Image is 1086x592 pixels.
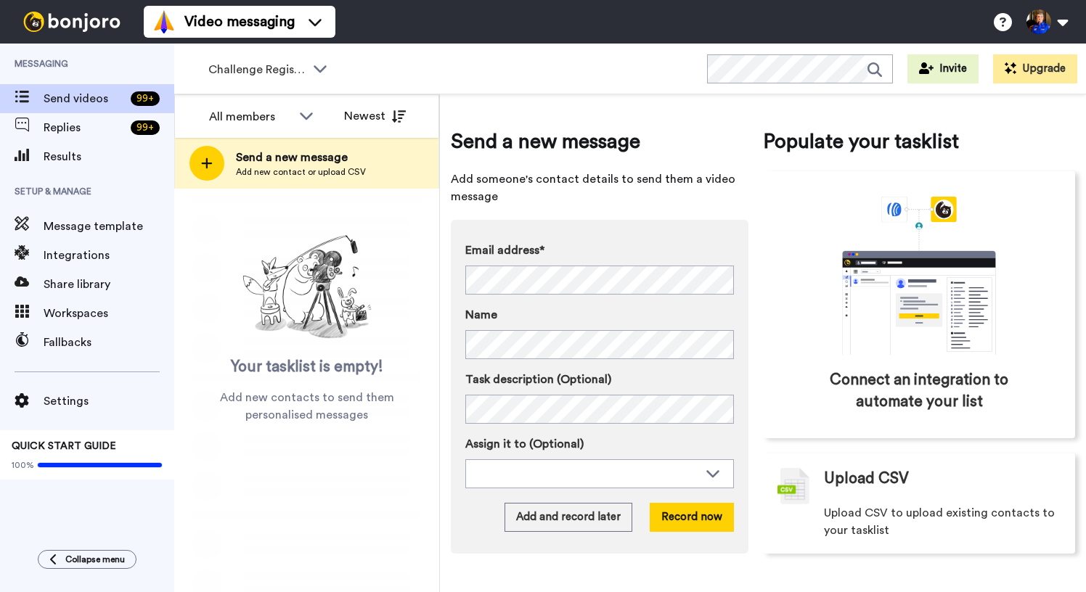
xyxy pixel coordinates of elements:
span: 100% [12,459,34,471]
button: Record now [650,503,734,532]
span: Send a new message [236,149,366,166]
span: Video messaging [184,12,295,32]
span: Add someone's contact details to send them a video message [451,170,748,205]
button: Upgrade [993,54,1077,83]
span: Collapse menu [65,554,125,565]
button: Invite [907,54,979,83]
label: Assign it to (Optional) [465,435,734,453]
span: Populate your tasklist [763,127,1075,156]
div: All members [209,108,292,126]
label: Email address* [465,242,734,259]
span: Upload CSV [824,468,909,490]
span: Name [465,306,497,324]
button: Add and record later [505,503,632,532]
span: Add new contacts to send them personalised messages [196,389,417,424]
span: Share library [44,276,174,293]
span: Fallbacks [44,334,174,351]
span: Upload CSV to upload existing contacts to your tasklist [824,504,1061,539]
div: 99 + [131,91,160,106]
div: 99 + [131,120,160,135]
img: ready-set-action.png [234,229,380,345]
span: Add new contact or upload CSV [236,166,366,178]
img: bj-logo-header-white.svg [17,12,126,32]
span: Send a new message [451,127,748,156]
img: vm-color.svg [152,10,176,33]
span: Settings [44,392,174,410]
span: Connect an integration to automate your list [825,369,1013,413]
span: Your tasklist is empty! [231,356,383,378]
span: Send videos [44,90,125,107]
button: Collapse menu [38,550,136,569]
span: Integrations [44,247,174,264]
span: Workspaces [44,305,174,322]
img: csv-grey.png [777,468,809,504]
span: Message template [44,218,174,235]
button: Newest [333,102,417,131]
span: Challenge Registrants [208,61,306,78]
span: Replies [44,119,125,136]
div: animation [810,197,1028,355]
label: Task description (Optional) [465,371,734,388]
span: QUICK START GUIDE [12,441,116,451]
span: Results [44,148,174,165]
